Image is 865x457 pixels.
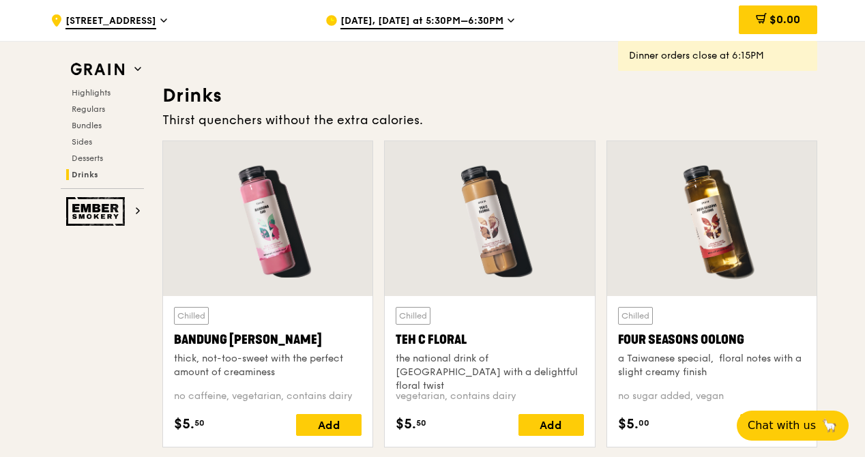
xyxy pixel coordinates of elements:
[748,417,816,434] span: Chat with us
[296,414,362,436] div: Add
[740,414,806,436] div: Add
[162,110,817,130] div: Thirst quenchers without the extra calories.
[769,13,800,26] span: $0.00
[396,389,583,403] div: vegetarian, contains dairy
[174,414,194,434] span: $5.
[618,307,653,325] div: Chilled
[72,88,111,98] span: Highlights
[396,307,430,325] div: Chilled
[72,170,98,179] span: Drinks
[174,307,209,325] div: Chilled
[65,14,156,29] span: [STREET_ADDRESS]
[618,389,806,403] div: no sugar added, vegan
[416,417,426,428] span: 50
[66,57,129,82] img: Grain web logo
[639,417,649,428] span: 00
[396,330,583,349] div: Teh C Floral
[518,414,584,436] div: Add
[629,49,806,63] div: Dinner orders close at 6:15PM
[72,137,92,147] span: Sides
[174,330,362,349] div: Bandung [PERSON_NAME]
[174,352,362,379] div: thick, not-too-sweet with the perfect amount of creaminess
[174,389,362,403] div: no caffeine, vegetarian, contains dairy
[396,414,416,434] span: $5.
[618,352,806,379] div: a Taiwanese special, floral notes with a slight creamy finish
[72,121,102,130] span: Bundles
[618,414,639,434] span: $5.
[66,197,129,226] img: Ember Smokery web logo
[396,352,583,393] div: the national drink of [GEOGRAPHIC_DATA] with a delightful floral twist
[72,153,103,163] span: Desserts
[340,14,503,29] span: [DATE], [DATE] at 5:30PM–6:30PM
[821,417,838,434] span: 🦙
[72,104,105,114] span: Regulars
[618,330,806,349] div: Four Seasons Oolong
[194,417,205,428] span: 50
[162,83,817,108] h3: Drinks
[737,411,849,441] button: Chat with us🦙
